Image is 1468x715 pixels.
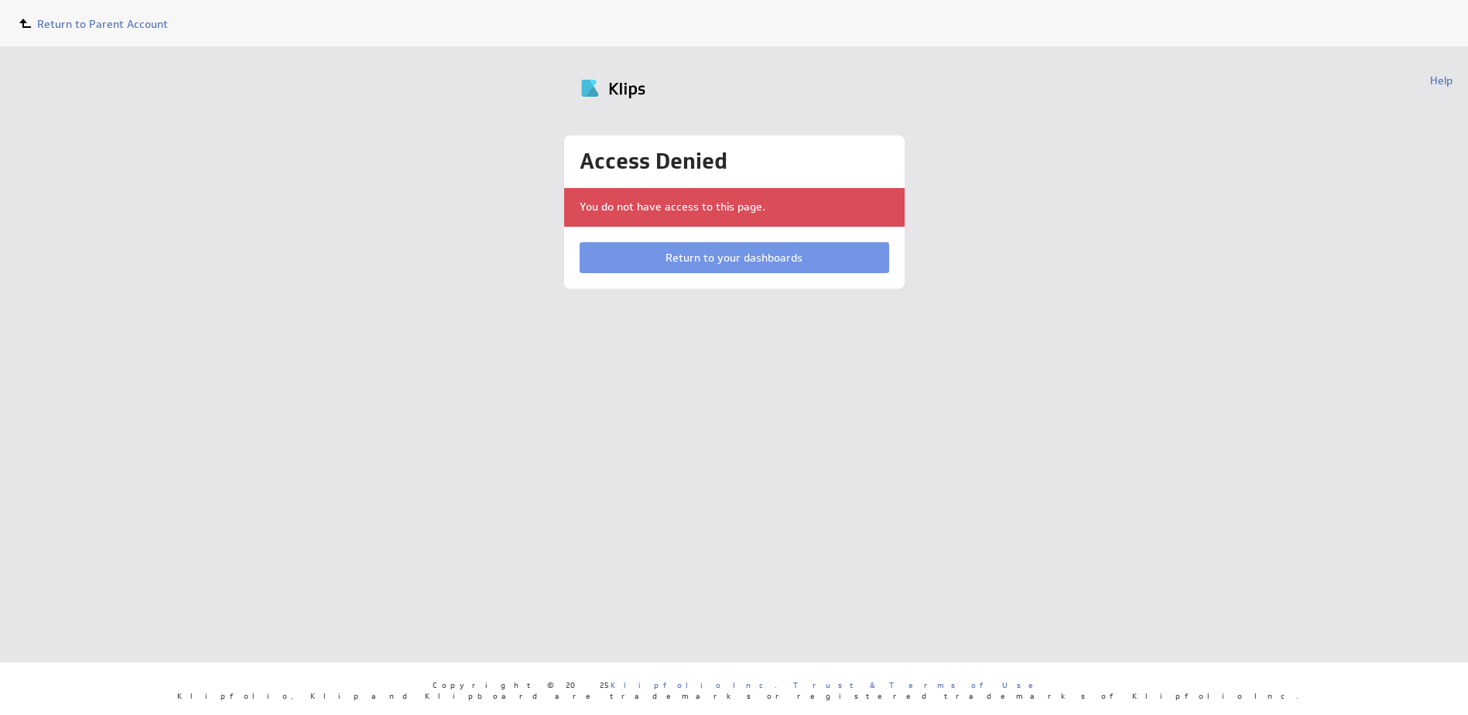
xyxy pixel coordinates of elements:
p: You do not have access to this page. [580,200,889,215]
span: Copyright © 2025 [433,681,777,689]
h1: Access Denied [580,151,889,173]
a: Return to Parent Account [15,14,168,32]
img: Klipfolio klips logo [580,74,717,109]
a: Klipfolio Inc. [611,679,777,690]
a: Trust & Terms of Use [793,679,1044,690]
img: to-parent.svg [15,14,34,32]
span: Klipfolio, Klip and Klipboard are trademarks or registered trademarks of Klipfolio Inc. [177,692,1299,700]
span: Return to Parent Account [37,17,168,31]
a: Return to your dashboards [580,242,889,273]
a: Help [1430,74,1453,87]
